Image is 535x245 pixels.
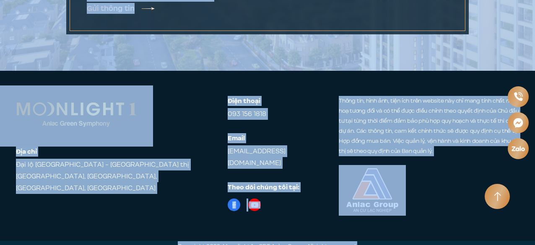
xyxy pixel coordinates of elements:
img: Phone icon [513,91,523,101]
img: Arrow icon [494,192,501,201]
strong: Địa chỉ [16,147,196,157]
span: Đại lộ [GEOGRAPHIC_DATA] - [GEOGRAPHIC_DATA] thị [GEOGRAPHIC_DATA], [GEOGRAPHIC_DATA], [GEOGRAPHI... [16,159,196,194]
strong: Email [228,133,307,143]
strong: Điện thoại [228,96,307,106]
img: Zalo icon [511,145,525,152]
a: 093 156 1818 [228,109,266,119]
p: Thông tin, hình ảnh, tiện ích trên website này chỉ mang tính chất minh hoạ tương đối và có thể đư... [339,96,519,156]
img: Facebook logo [232,201,236,209]
img: Messenger icon [512,117,524,129]
a: [EMAIL_ADDRESS][DOMAIN_NAME] [228,147,286,168]
img: Logo Anlac Group [339,165,406,216]
strong: Theo dõi chúng tôi tại: [228,182,307,192]
img: Youtube icon [249,201,260,209]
